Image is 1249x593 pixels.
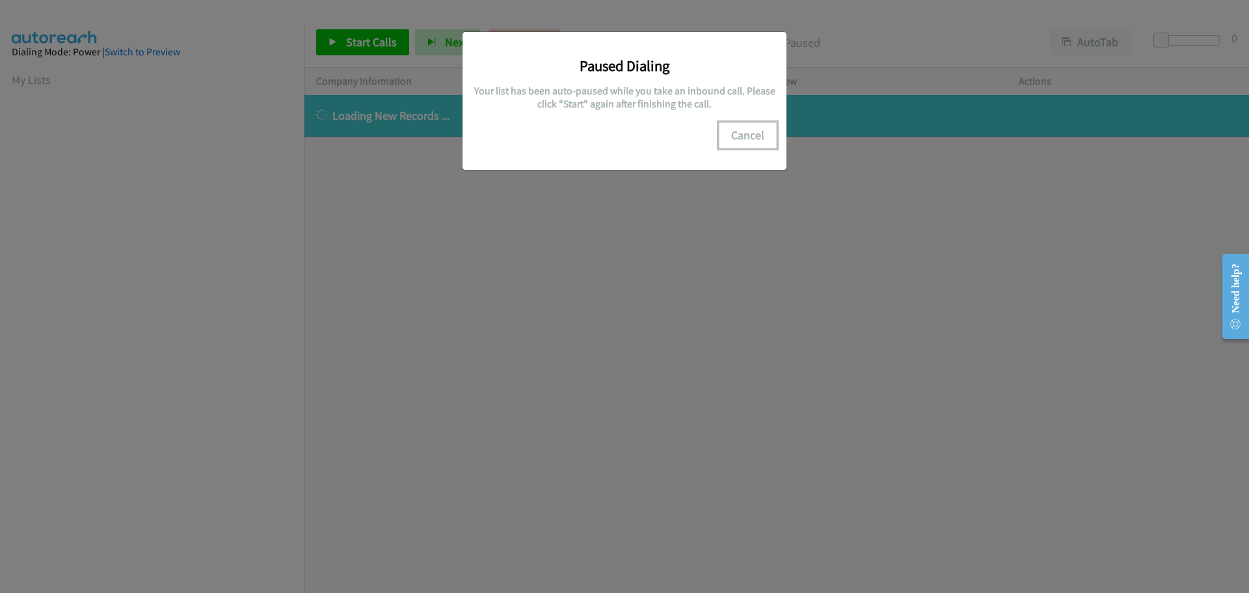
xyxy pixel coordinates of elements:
[472,57,777,75] h3: Paused Dialing
[1211,245,1249,348] iframe: Resource Center
[472,85,777,110] h5: Your list has been auto-paused while you take an inbound call. Please click "Start" again after f...
[719,122,777,148] button: Cancel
